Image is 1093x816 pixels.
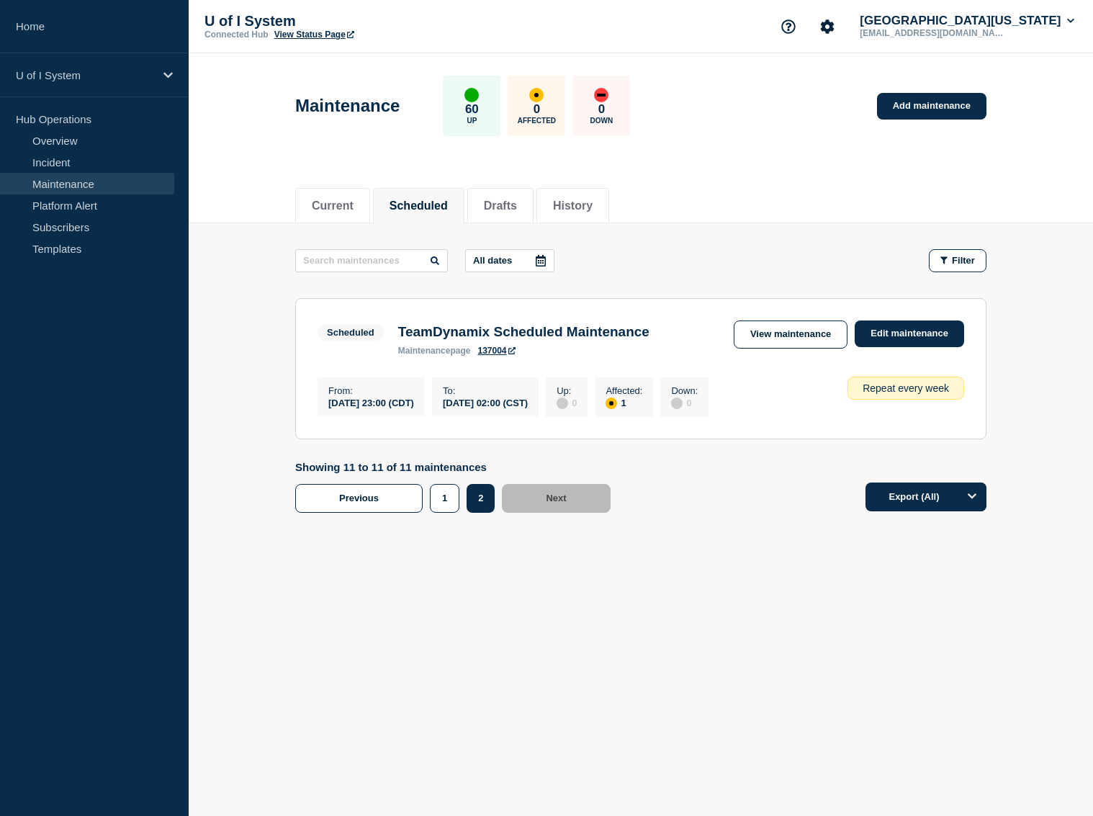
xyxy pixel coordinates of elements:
p: 0 [534,102,540,117]
div: affected [529,88,544,102]
button: [GEOGRAPHIC_DATA][US_STATE] [857,14,1077,28]
p: Showing 11 to 11 of 11 maintenances [295,461,618,473]
button: History [553,199,593,212]
button: Options [958,483,986,511]
span: maintenance [398,346,451,356]
h1: Maintenance [295,96,400,116]
div: [DATE] 23:00 (CDT) [328,396,414,408]
p: Down [590,117,613,125]
button: All dates [465,249,554,272]
p: Up : [557,385,577,396]
button: Drafts [484,199,517,212]
a: 137004 [477,346,515,356]
p: To : [443,385,528,396]
div: disabled [671,398,683,409]
div: 0 [557,396,577,409]
div: Repeat every week [847,377,964,400]
a: View Status Page [274,30,354,40]
p: Affected : [606,385,642,396]
p: Affected [518,117,556,125]
a: View maintenance [734,320,847,349]
p: Connected Hub [204,30,269,40]
div: 0 [671,396,698,409]
a: Edit maintenance [855,320,964,347]
button: 1 [430,484,459,513]
h3: TeamDynamix Scheduled Maintenance [398,324,649,340]
span: Filter [952,255,975,266]
div: up [464,88,479,102]
div: Scheduled [327,327,374,338]
div: affected [606,398,617,409]
span: Next [546,493,566,503]
p: 60 [465,102,479,117]
p: [EMAIL_ADDRESS][DOMAIN_NAME] [857,28,1007,38]
p: 0 [598,102,605,117]
button: Previous [295,484,423,513]
p: U of I System [204,13,492,30]
span: Previous [339,493,379,503]
input: Search maintenances [295,249,448,272]
p: Down : [671,385,698,396]
button: Support [773,12,804,42]
div: down [594,88,608,102]
button: Filter [929,249,986,272]
button: Scheduled [390,199,448,212]
div: [DATE] 02:00 (CST) [443,396,528,408]
div: disabled [557,398,568,409]
p: All dates [473,255,512,266]
p: Up [467,117,477,125]
a: Add maintenance [877,93,986,120]
p: page [398,346,471,356]
button: Next [502,484,610,513]
button: 2 [467,484,495,513]
div: 1 [606,396,642,409]
button: Current [312,199,354,212]
button: Account settings [812,12,842,42]
p: U of I System [16,69,154,81]
p: From : [328,385,414,396]
button: Export (All) [865,483,986,511]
